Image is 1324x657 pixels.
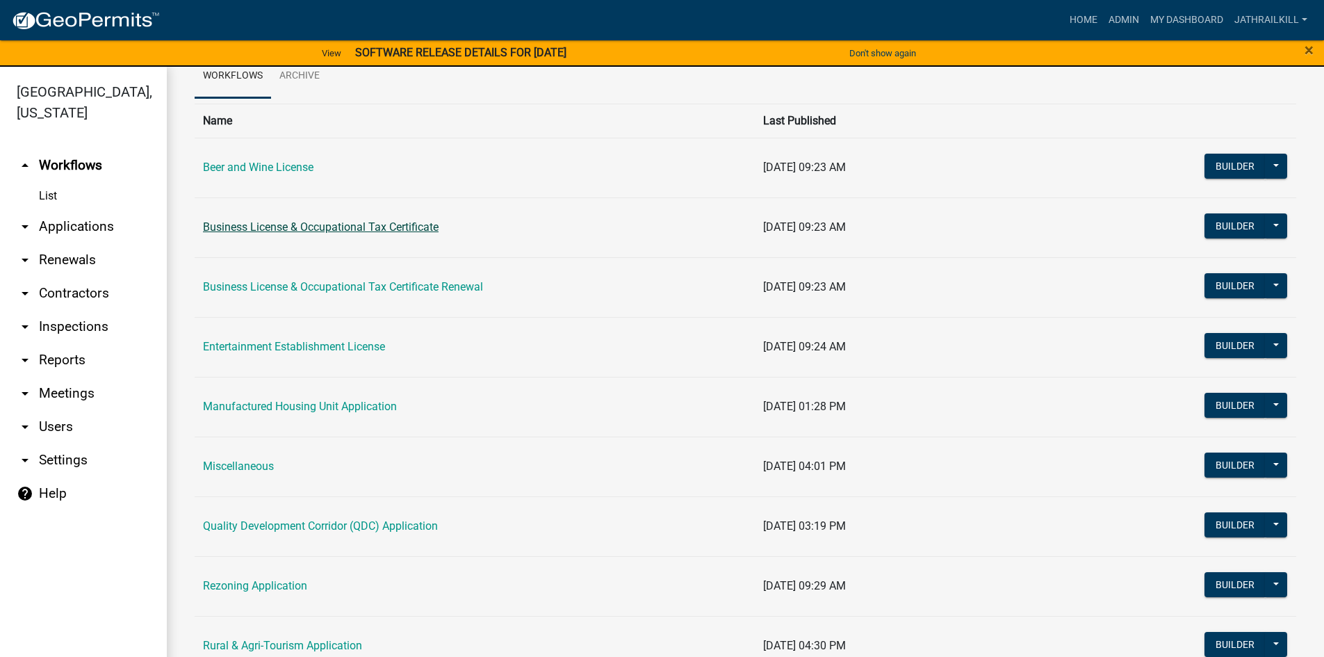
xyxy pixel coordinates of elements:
[1229,7,1313,33] a: Jathrailkill
[1204,393,1266,418] button: Builder
[763,340,846,353] span: [DATE] 09:24 AM
[17,485,33,502] i: help
[203,579,307,592] a: Rezoning Application
[763,579,846,592] span: [DATE] 09:29 AM
[271,54,328,99] a: Archive
[203,639,362,652] a: Rural & Agri-Tourism Application
[17,252,33,268] i: arrow_drop_down
[1204,213,1266,238] button: Builder
[1103,7,1145,33] a: Admin
[1204,154,1266,179] button: Builder
[763,161,846,174] span: [DATE] 09:23 AM
[763,460,846,473] span: [DATE] 04:01 PM
[755,104,1106,138] th: Last Published
[1204,512,1266,537] button: Builder
[17,157,33,174] i: arrow_drop_up
[1204,453,1266,478] button: Builder
[17,419,33,435] i: arrow_drop_down
[844,42,922,65] button: Don't show again
[316,42,347,65] a: View
[203,340,385,353] a: Entertainment Establishment License
[1204,572,1266,597] button: Builder
[203,519,438,533] a: Quality Development Corridor (QDC) Application
[355,46,566,59] strong: SOFTWARE RELEASE DETAILS FOR [DATE]
[203,161,313,174] a: Beer and Wine License
[1204,632,1266,657] button: Builder
[203,460,274,473] a: Miscellaneous
[203,400,397,413] a: Manufactured Housing Unit Application
[1064,7,1103,33] a: Home
[1305,42,1314,58] button: Close
[17,218,33,235] i: arrow_drop_down
[763,519,846,533] span: [DATE] 03:19 PM
[763,639,846,652] span: [DATE] 04:30 PM
[195,104,755,138] th: Name
[17,385,33,402] i: arrow_drop_down
[763,280,846,293] span: [DATE] 09:23 AM
[203,280,483,293] a: Business License & Occupational Tax Certificate Renewal
[1204,273,1266,298] button: Builder
[1145,7,1229,33] a: My Dashboard
[17,452,33,469] i: arrow_drop_down
[763,220,846,234] span: [DATE] 09:23 AM
[17,285,33,302] i: arrow_drop_down
[203,220,439,234] a: Business License & Occupational Tax Certificate
[17,318,33,335] i: arrow_drop_down
[1204,333,1266,358] button: Builder
[17,352,33,368] i: arrow_drop_down
[195,54,271,99] a: Workflows
[763,400,846,413] span: [DATE] 01:28 PM
[1305,40,1314,60] span: ×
